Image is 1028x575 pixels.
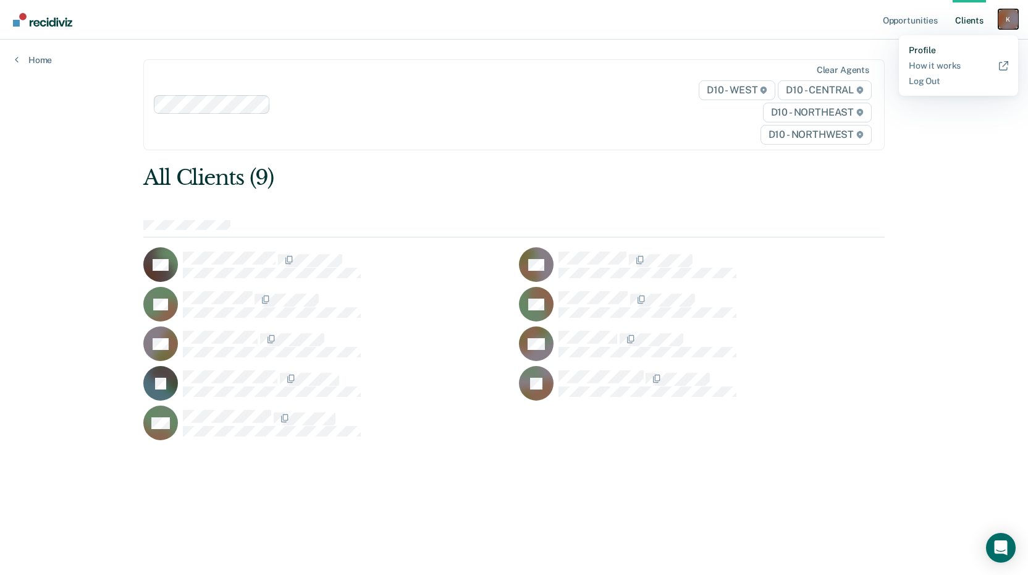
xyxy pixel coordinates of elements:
[15,54,52,66] a: Home
[778,80,872,100] span: D10 - CENTRAL
[909,45,1008,56] a: Profile
[909,76,1008,87] a: Log Out
[763,103,872,122] span: D10 - NORTHEAST
[998,9,1018,29] div: K
[998,9,1018,29] button: Profile dropdown button
[13,13,72,27] img: Recidiviz
[699,80,775,100] span: D10 - WEST
[909,61,1008,71] a: How it works
[143,165,736,190] div: All Clients (9)
[817,65,869,75] div: Clear agents
[986,533,1016,563] div: Open Intercom Messenger
[760,125,872,145] span: D10 - NORTHWEST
